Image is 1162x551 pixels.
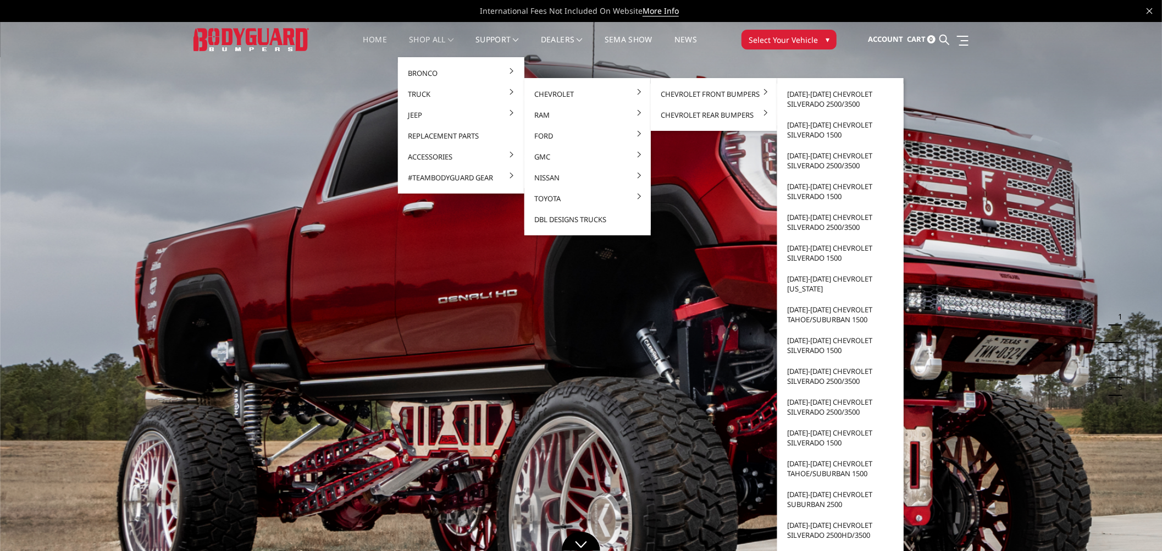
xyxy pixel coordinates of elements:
[402,125,520,146] a: Replacement Parts
[529,146,646,167] a: GMC
[643,5,679,16] a: More Info
[1111,326,1122,343] button: 2 of 5
[868,25,903,54] a: Account
[529,104,646,125] a: Ram
[782,207,899,238] a: [DATE]-[DATE] Chevrolet Silverado 2500/3500
[868,34,903,44] span: Account
[529,167,646,188] a: Nissan
[782,299,899,330] a: [DATE]-[DATE] Chevrolet Tahoe/Suburban 1500
[1111,378,1122,396] button: 5 of 5
[782,392,899,422] a: [DATE]-[DATE] Chevrolet Silverado 2500/3500
[402,104,520,125] a: Jeep
[927,35,936,43] span: 0
[826,34,829,45] span: ▾
[475,36,519,57] a: Support
[749,34,818,46] span: Select Your Vehicle
[562,532,600,551] a: Click to Down
[782,330,899,361] a: [DATE]-[DATE] Chevrolet Silverado 1500
[402,167,520,188] a: #TeamBodyguard Gear
[674,36,697,57] a: News
[782,145,899,176] a: [DATE]-[DATE] Chevrolet Silverado 2500/3500
[907,34,926,44] span: Cart
[529,84,646,104] a: Chevrolet
[529,125,646,146] a: Ford
[1111,343,1122,361] button: 3 of 5
[605,36,652,57] a: SEMA Show
[1111,308,1122,326] button: 1 of 5
[409,36,453,57] a: shop all
[402,63,520,84] a: Bronco
[742,30,837,49] button: Select Your Vehicle
[1111,361,1122,378] button: 4 of 5
[402,84,520,104] a: Truck
[529,209,646,230] a: DBL Designs Trucks
[193,28,309,51] img: BODYGUARD BUMPERS
[782,84,899,114] a: [DATE]-[DATE] Chevrolet Silverado 2500/3500
[782,361,899,392] a: [DATE]-[DATE] Chevrolet Silverado 2500/3500
[363,36,387,57] a: Home
[782,515,899,546] a: [DATE]-[DATE] Chevrolet Silverado 2500HD/3500
[655,104,773,125] a: Chevrolet Rear Bumpers
[782,484,899,515] a: [DATE]-[DATE] Chevrolet Suburban 2500
[541,36,583,57] a: Dealers
[782,114,899,145] a: [DATE]-[DATE] Chevrolet Silverado 1500
[782,268,899,299] a: [DATE]-[DATE] Chevrolet [US_STATE]
[782,453,899,484] a: [DATE]-[DATE] Chevrolet Tahoe/Suburban 1500
[907,25,936,54] a: Cart 0
[782,238,899,268] a: [DATE]-[DATE] Chevrolet Silverado 1500
[529,188,646,209] a: Toyota
[782,422,899,453] a: [DATE]-[DATE] Chevrolet Silverado 1500
[402,146,520,167] a: Accessories
[782,176,899,207] a: [DATE]-[DATE] Chevrolet Silverado 1500
[655,84,773,104] a: Chevrolet Front Bumpers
